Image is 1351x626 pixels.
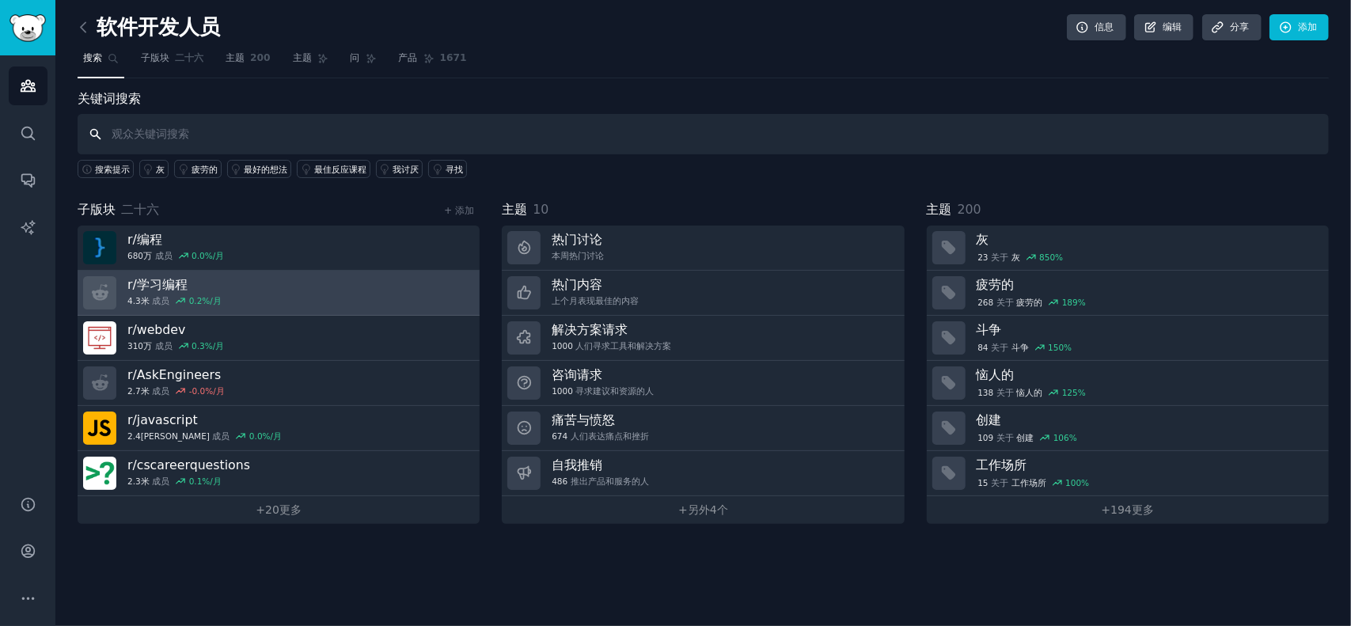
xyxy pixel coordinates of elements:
[345,46,382,78] a: 问
[152,476,169,486] font: 成员
[139,160,169,178] a: 灰
[977,388,993,397] font: 138
[78,406,480,451] a: r/javascript2.4[PERSON_NAME]成员0.0%/月
[137,457,250,472] font: cscareerquestions
[121,202,159,217] font: 二十六
[927,451,1329,496] a: 工作场所15关于​​工作场所100%
[314,165,366,174] font: 最佳反应课程
[1298,21,1317,32] font: 添加
[1011,478,1046,488] font: 工作场所
[428,160,467,178] a: 寻找
[78,496,480,524] a: +20更多
[287,46,334,78] a: 主题
[157,165,165,174] font: 灰
[78,160,134,178] button: 搜索提示
[78,316,480,361] a: r/webdev310万成员0.3%/月
[192,341,205,351] font: 0.3
[552,476,567,486] font: 486
[189,476,203,486] font: 0.1
[552,232,602,247] font: 热门讨论
[552,412,615,427] font: 痛苦与愤怒
[502,496,904,524] a: +另外4个
[175,52,203,63] font: 二十六
[996,433,1014,442] font: 关于
[127,476,150,486] font: 2.3米
[1055,252,1063,262] font: %
[137,412,198,427] font: javascript
[189,386,206,396] font: -0.0
[1011,343,1029,352] font: 斗争
[78,361,480,406] a: r/AskEngineers2.7米成员-0.0%/月
[678,503,688,516] font: +
[552,431,567,441] font: 674
[227,160,292,178] a: 最好的想法
[127,386,150,396] font: 2.7米
[1110,503,1132,516] font: 194
[571,431,649,441] font: 人们表达痛点和挫折
[297,160,370,178] a: 最佳反应课程
[205,251,225,260] font: %/月
[502,361,904,406] a: 咨询请求1000寻求建议和资源的人
[141,52,169,63] font: 子版块
[977,252,988,262] font: 23
[1039,252,1055,262] font: 850
[552,367,602,382] font: 咨询请求
[1269,14,1329,41] a: 添加
[927,202,952,217] font: 主题
[1067,14,1126,41] a: 信息
[991,478,1008,488] font: 关于
[1062,388,1078,397] font: 125
[127,232,137,247] font: r/
[83,412,116,445] img: JavaScript
[83,321,116,355] img: webdev
[212,431,230,441] font: 成员
[250,52,271,63] font: 200
[1064,343,1072,352] font: %
[192,251,205,260] font: 0.0
[1102,503,1111,516] font: +
[205,341,225,351] font: %/月
[977,412,1002,427] font: 创建
[137,277,188,292] font: 学习编程
[502,226,904,271] a: 热门讨论本周热门讨论
[279,503,302,516] font: 更多
[351,52,360,63] font: 问
[977,277,1015,292] font: 疲劳的
[927,271,1329,316] a: 疲劳的268关于​​疲劳的189%
[977,343,988,352] font: 84
[1231,21,1250,32] font: 分享
[1016,388,1042,397] font: 恼人的
[78,226,480,271] a: r/编程680万成员0.0%/月
[1048,343,1064,352] font: 150
[155,251,173,260] font: 成员
[137,367,221,382] font: AskEngineers
[137,322,186,337] font: webdev
[927,226,1329,271] a: 灰23关于​​灰850%
[265,503,279,516] font: 20
[399,52,418,63] font: 产品
[127,412,137,427] font: r/
[127,367,137,382] font: r/
[1202,14,1262,41] a: 分享
[927,361,1329,406] a: 恼人的138关于​​恼人的125%
[152,296,169,305] font: 成员
[155,341,173,351] font: 成员
[446,165,463,174] font: 寻找
[256,503,265,516] font: +
[127,341,152,351] font: 310万
[127,431,210,441] font: 2.4[PERSON_NAME]
[83,457,116,490] img: 职业问题
[927,496,1329,524] a: +194更多
[127,457,137,472] font: r/
[991,252,1008,262] font: 关于
[245,165,288,174] font: 最好的想法
[393,46,472,78] a: 产品1671
[1163,21,1182,32] font: 编辑
[137,232,162,247] font: 编程
[1095,21,1114,32] font: 信息
[263,431,283,441] font: %/月
[83,52,102,63] font: 搜索
[552,251,604,260] font: 本周热门讨论
[571,476,649,486] font: 推出产品和服务的人
[688,503,710,516] font: 另外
